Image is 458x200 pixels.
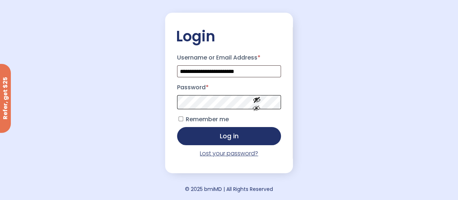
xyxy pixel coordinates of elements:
div: © 2025 bmiMD | All Rights Reserved [185,184,273,194]
span: Remember me [186,115,229,123]
input: Remember me [178,117,183,121]
a: Lost your password? [200,149,258,158]
button: Log in [177,127,281,145]
label: Username or Email Address [177,52,281,64]
label: Password [177,82,281,93]
button: Show password [236,90,277,115]
h2: Login [176,27,282,45]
